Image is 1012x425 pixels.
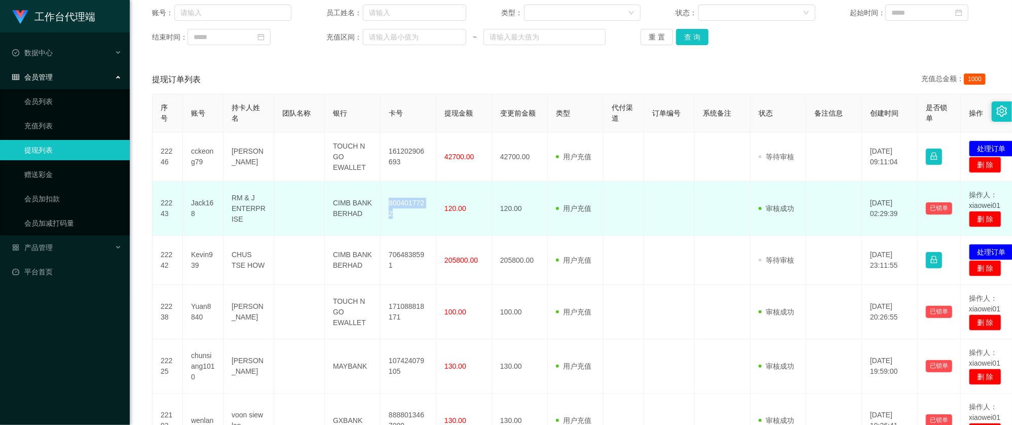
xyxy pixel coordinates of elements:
td: 107424079105 [381,339,436,394]
i: 图标: setting [996,105,1007,117]
td: TOUCH N GO EWALLET [325,285,381,339]
td: 8004017722 [381,182,436,236]
td: 100.00 [492,285,548,339]
span: 操作人：xiaowei01 [969,403,1000,421]
td: [DATE] 20:26:55 [862,285,918,339]
h1: 工作台代理端 [34,1,95,33]
td: MAYBANK [325,339,381,394]
a: 工作台代理端 [12,12,95,20]
span: 审核成功 [759,416,794,424]
span: 类型： [501,8,524,18]
a: 会员列表 [24,91,122,112]
span: 起始时间： [850,8,885,18]
span: 用户充值 [556,308,591,316]
a: 提现列表 [24,140,122,160]
span: 卡号 [389,109,403,117]
span: 是否锁单 [926,103,947,122]
td: 22242 [153,236,183,285]
span: 审核成功 [759,362,794,370]
button: 删 除 [969,314,1001,331]
button: 删 除 [969,260,1001,276]
span: 130.00 [444,416,466,424]
button: 已锁单 [926,306,952,318]
span: 42700.00 [444,153,474,161]
td: 22243 [153,182,183,236]
span: 等待审核 [759,153,794,161]
span: 205800.00 [444,256,478,264]
td: Kevin939 [183,236,223,285]
span: 提现订单列表 [152,74,201,86]
span: 等待审核 [759,256,794,264]
button: 查 询 [676,29,708,45]
span: 提现金额 [444,109,473,117]
td: 120.00 [492,182,548,236]
span: 序号 [161,103,168,122]
span: 充值区间： [326,32,363,43]
span: ~ [466,32,484,43]
button: 重 置 [641,29,673,45]
span: 用户充值 [556,362,591,370]
td: [PERSON_NAME] [223,285,274,339]
td: [DATE] 09:11:04 [862,132,918,182]
span: 结束时间： [152,32,188,43]
input: 请输入 [174,5,291,21]
img: logo.9652507e.png [12,10,28,24]
span: 状态： [676,8,698,18]
span: 团队名称 [282,109,311,117]
td: 161202906693 [381,132,436,182]
span: 状态 [759,109,773,117]
span: 操作人：xiaowei01 [969,191,1000,209]
span: 银行 [333,109,347,117]
span: 用户充值 [556,153,591,161]
button: 已锁单 [926,202,952,215]
span: 员工姓名： [326,8,363,18]
button: 图标: lock [926,149,942,165]
td: 22225 [153,339,183,394]
input: 请输入 [363,5,466,21]
td: 205800.00 [492,236,548,285]
i: 图标: calendar [257,33,265,41]
td: CHUS TSE HOW [223,236,274,285]
a: 充值列表 [24,116,122,136]
td: [DATE] 23:11:55 [862,236,918,285]
span: 操作人：xiaowei01 [969,294,1000,313]
span: 账号 [191,109,205,117]
td: 42700.00 [492,132,548,182]
span: 操作人：xiaowei01 [969,348,1000,367]
a: 会员加扣款 [24,189,122,209]
td: 7064838591 [381,236,436,285]
i: 图标: calendar [955,9,962,16]
span: 备注信息 [814,109,843,117]
i: 图标: table [12,74,19,81]
button: 删 除 [969,157,1001,173]
i: 图标: down [803,10,809,17]
td: Jack168 [183,182,223,236]
i: 图标: down [628,10,634,17]
td: [DATE] 02:29:39 [862,182,918,236]
i: 图标: check-circle-o [12,49,19,56]
span: 账号： [152,8,174,18]
span: 用户充值 [556,416,591,424]
td: chunsiang1010 [183,339,223,394]
span: 操作 [969,109,983,117]
span: 变更前金额 [500,109,536,117]
td: cckeong79 [183,132,223,182]
a: 图标: dashboard平台首页 [12,262,122,282]
td: [PERSON_NAME] [223,132,274,182]
td: RM & J ENTERPRISE [223,182,274,236]
i: 图标: appstore-o [12,244,19,251]
td: CIMB BANK BERHAD [325,236,381,285]
span: 产品管理 [12,243,53,252]
span: 130.00 [444,362,466,370]
button: 图标: lock [926,252,942,268]
td: [DATE] 19:59:00 [862,339,918,394]
span: 会员管理 [12,73,53,81]
span: 类型 [556,109,570,117]
span: 用户充值 [556,256,591,264]
td: 171088818171 [381,285,436,339]
td: TOUCH N GO EWALLET [325,132,381,182]
span: 持卡人姓名 [232,103,260,122]
input: 请输入最小值为 [363,29,466,45]
span: 订单编号 [652,109,681,117]
td: Yuan8840 [183,285,223,339]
